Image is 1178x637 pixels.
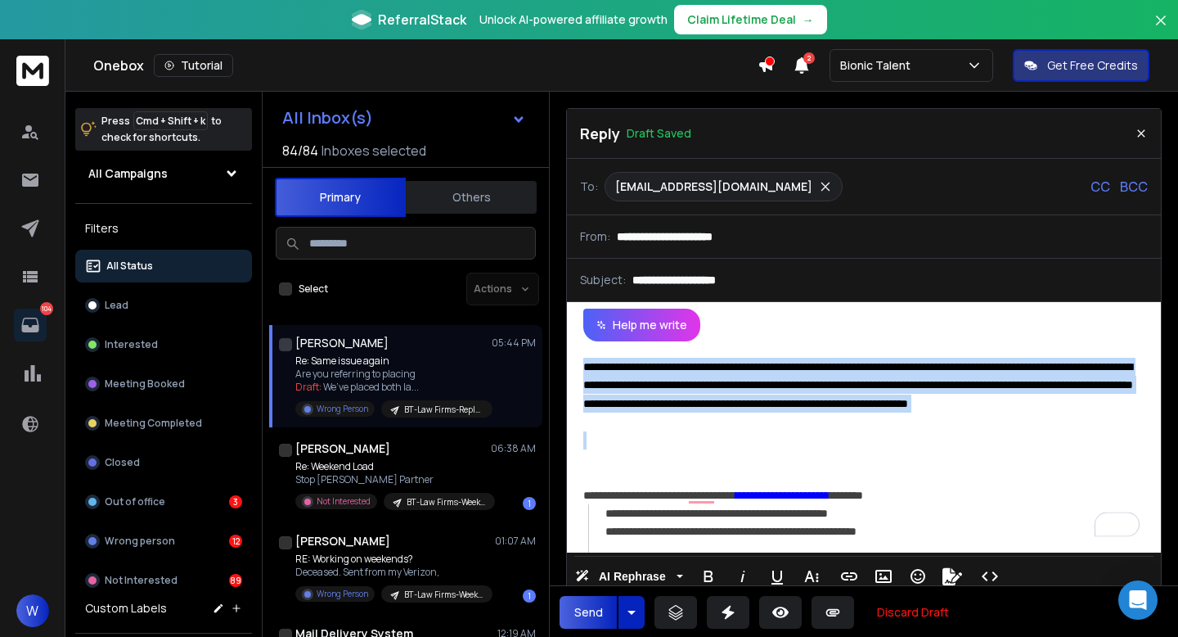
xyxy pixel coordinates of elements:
p: Deceased. Sent from my Verizon, [295,566,492,579]
a: 104 [14,309,47,341]
p: Get Free Credits [1047,57,1138,74]
p: Closed [105,456,140,469]
p: Interested [105,338,158,351]
h3: Filters [75,217,252,240]
button: Wrong person12 [75,525,252,558]
span: We’ve placed both la ... [323,380,419,394]
span: Cmd + Shift + k [133,111,208,130]
p: Press to check for shortcuts. [101,113,222,146]
span: 2 [803,52,815,64]
button: All Status [75,250,252,282]
button: Underline (⌘U) [762,560,793,593]
button: Interested [75,328,252,361]
span: ReferralStack [378,10,466,29]
p: Wrong person [105,535,175,548]
button: Help me write [583,309,700,341]
button: Code View [974,560,1005,593]
div: Onebox [93,54,758,77]
button: Discard Draft [864,596,962,629]
span: → [803,11,814,28]
p: Wrong Person [317,588,368,600]
button: Closed [75,446,252,479]
button: Insert Link (⌘K) [834,560,865,593]
button: Emoticons [902,560,933,593]
p: 05:44 PM [492,337,536,350]
span: AI Rephrase [596,570,669,584]
p: BT-Law Firms-Weekend Angle-23/05/2025 [407,496,485,508]
button: AI Rephrase [572,560,686,593]
button: Meeting Completed [75,407,252,440]
p: Re: Same issue again [295,355,492,368]
p: To: [580,178,598,195]
div: 1 [523,590,536,603]
p: Reply [580,122,620,145]
span: Draft: [295,380,321,394]
p: All Status [106,260,153,273]
h1: All Inbox(s) [282,110,373,126]
h3: Custom Labels [85,600,167,617]
p: Out of office [105,495,165,508]
p: Not Interested [105,574,178,587]
p: Meeting Completed [105,417,202,430]
p: 01:07 AM [495,535,536,548]
p: From: [580,228,610,245]
p: Stop [PERSON_NAME] Partner [295,473,492,486]
button: W [16,594,49,627]
button: Close banner [1150,10,1171,49]
button: Insert Image (⌘P) [868,560,899,593]
button: Meeting Booked [75,368,252,400]
div: 1 [523,497,536,510]
span: 84 / 84 [282,141,318,160]
p: RE: Working on weekends? [295,553,492,566]
p: Unlock AI-powered affiliate growth [479,11,668,28]
p: Lead [105,299,128,312]
h1: [PERSON_NAME] [295,533,390,549]
button: Tutorial [154,54,233,77]
h1: [PERSON_NAME] [295,335,389,351]
h1: All Campaigns [88,165,168,182]
p: CC [1090,177,1110,197]
button: Claim Lifetime Deal→ [674,5,827,34]
div: Open Intercom Messenger [1118,581,1158,620]
div: 12 [229,535,242,548]
button: All Inbox(s) [269,102,539,134]
p: 06:38 AM [491,442,536,455]
button: All Campaigns [75,157,252,190]
p: BCC [1120,177,1148,197]
button: Others [406,179,537,215]
p: Re: Weekend Load [295,460,492,473]
p: BT-Law Firms-Replacement Angle- [DATE] [404,404,483,416]
p: Bionic Talent [840,57,917,74]
p: BT-Law Firms-Weekend Angle-23/05/2025 [404,589,483,601]
button: Italic (⌘I) [727,560,758,593]
button: Bold (⌘B) [693,560,724,593]
button: Lead [75,289,252,322]
button: Out of office3 [75,486,252,518]
label: Select [299,282,328,296]
p: [EMAIL_ADDRESS][DOMAIN_NAME] [615,178,812,195]
div: To enrich screen reader interactions, please activate Accessibility in Grammarly extension settings [567,341,1161,553]
button: Not Interested89 [75,564,252,597]
p: 104 [40,302,53,315]
button: Primary [275,178,406,217]
div: 89 [229,574,242,587]
p: Draft Saved [627,125,691,142]
button: More Text [796,560,827,593]
p: Wrong Person [317,403,368,415]
p: Subject: [580,272,626,288]
h1: [PERSON_NAME] [295,440,390,457]
button: Signature [937,560,968,593]
p: Meeting Booked [105,377,185,391]
h3: Inboxes selected [321,141,426,160]
button: Send [560,596,617,629]
p: Are you referring to placing [295,368,492,381]
p: Not Interested [317,495,371,508]
button: Get Free Credits [1013,49,1149,82]
div: 3 [229,495,242,508]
